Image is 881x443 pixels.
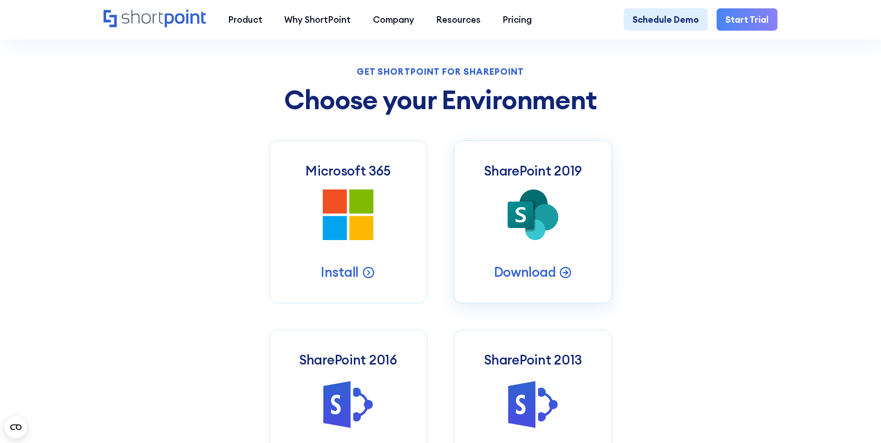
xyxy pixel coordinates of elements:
a: Resources [425,8,491,30]
div: Get Shortpoint for Sharepoint [269,67,613,76]
a: Microsoft 365Install [269,140,427,303]
p: Download [494,264,556,281]
iframe: Chat Widget [835,398,881,443]
a: Pricing [492,8,543,30]
div: Why ShortPoint [284,13,351,26]
a: SharePoint 2019Download [454,140,612,303]
h2: Choose your Environment [269,85,613,114]
a: Start Trial [717,8,777,30]
a: Company [362,8,425,30]
a: Home [104,10,206,29]
h3: SharePoint 2013 [484,352,582,368]
h3: SharePoint 2019 [484,163,582,179]
h3: SharePoint 2016 [299,352,397,368]
a: Product [217,8,273,30]
p: Install [321,264,359,281]
a: Schedule Demo [624,8,708,30]
div: Company [373,13,414,26]
div: Pricing [502,13,532,26]
a: Why ShortPoint [274,8,362,30]
h3: Microsoft 365 [306,163,390,179]
div: Product [228,13,262,26]
button: Open CMP widget [5,416,27,438]
div: Resources [436,13,481,26]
